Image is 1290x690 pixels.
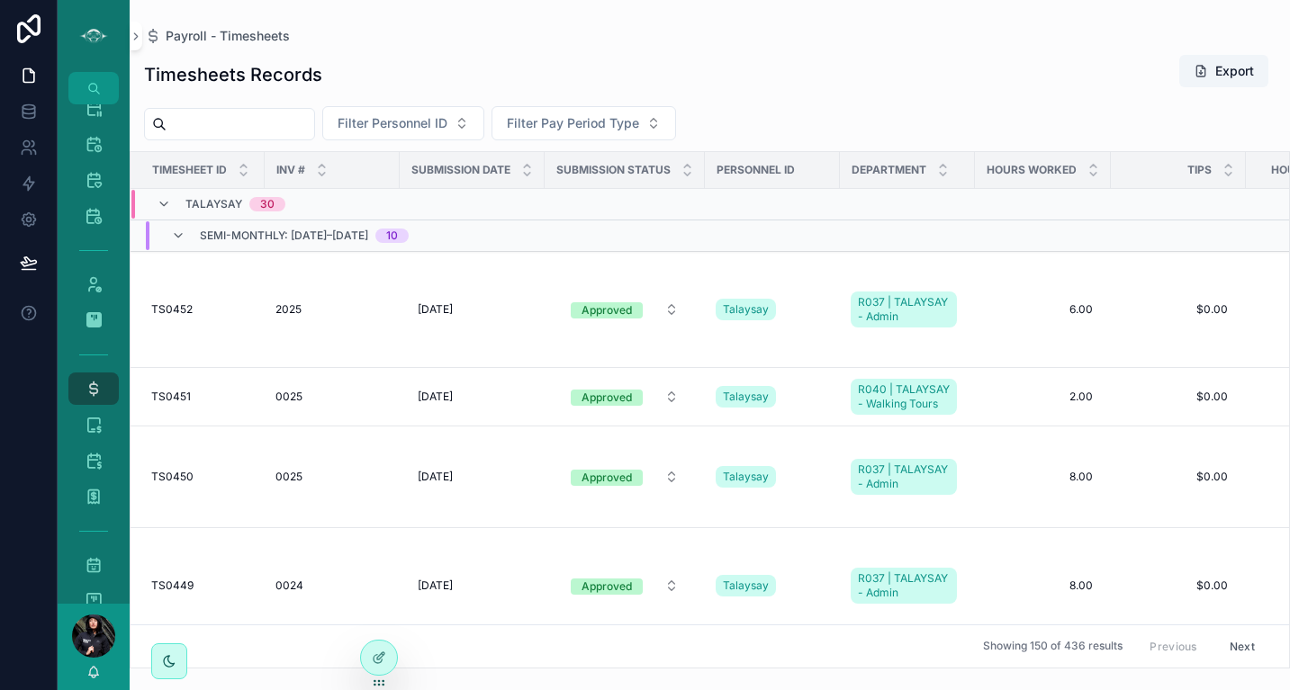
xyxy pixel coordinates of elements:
a: 0024 [275,578,389,593]
a: [DATE] [410,382,534,411]
button: Select Button [492,106,676,140]
span: Tips [1187,163,1212,177]
a: R037 | TALAYSAY - Admin [851,459,957,495]
a: 8.00 [986,462,1100,491]
a: Talaysay [716,382,829,411]
span: R037 | TALAYSAY - Admin [858,295,950,324]
div: 30 [260,197,275,211]
a: Select Button [555,292,694,327]
div: Approved [582,390,632,406]
span: Talaysay [185,197,242,211]
a: $0.00 [1122,462,1235,491]
span: Submission Status [556,163,671,177]
h1: Timesheets Records [144,62,322,87]
div: Approved [582,302,632,318]
a: R040 | TALAYSAY - Walking Tours [851,379,957,415]
span: 2025 [275,302,302,317]
span: Submission Date [411,163,510,177]
span: 0025 [275,470,302,484]
a: 0025 [275,470,389,484]
span: $0.00 [1129,470,1228,484]
span: Timesheet ID [152,163,227,177]
span: 0024 [275,578,303,593]
a: Select Button [555,380,694,414]
img: App logo [79,22,108,50]
span: [DATE] [418,302,453,317]
a: Talaysay [716,575,776,596]
span: TS0452 [151,302,193,317]
span: [DATE] [418,390,453,404]
a: TS0451 [151,390,254,404]
a: Select Button [555,460,694,494]
button: Next [1217,632,1267,660]
span: $0.00 [1129,578,1228,593]
div: scrollable content [58,104,130,604]
a: R040 | TALAYSAY - Walking Tours [851,375,964,418]
span: R037 | TALAYSAY - Admin [858,462,950,491]
div: Approved [582,470,632,486]
a: 8.00 [986,571,1100,600]
a: R037 | TALAYSAY - Admin [851,564,964,607]
div: Approved [582,578,632,595]
a: Talaysay [716,386,776,408]
span: 0025 [275,390,302,404]
span: $0.00 [1129,302,1228,317]
span: TS0451 [151,390,191,404]
span: Talaysay [723,302,769,317]
a: Talaysay [716,462,829,491]
a: [DATE] [410,571,534,600]
span: Talaysay [723,470,769,484]
span: [DATE] [418,578,453,593]
span: R040 | TALAYSAY - Walking Tours [858,382,950,411]
span: INV # [276,163,305,177]
span: Filter Personnel ID [338,114,447,132]
span: Showing 150 of 436 results [983,640,1123,654]
button: Select Button [556,569,693,602]
a: $0.00 [1122,571,1235,600]
span: R037 | TALAYSAY - Admin [858,571,950,600]
span: Talaysay [723,390,769,404]
a: Payroll - Timesheets [144,27,290,45]
a: R037 | TALAYSAY - Admin [851,291,957,327]
span: 8.00 [993,470,1093,484]
span: 2.00 [993,390,1093,404]
button: Select Button [556,293,693,326]
a: TS0450 [151,470,254,484]
a: R037 | TALAYSAY - Admin [851,568,957,604]
span: $0.00 [1129,390,1228,404]
span: Hours Worked [987,163,1077,177]
a: [DATE] [410,295,534,324]
a: R037 | TALAYSAY - Admin [851,455,964,498]
span: [DATE] [418,470,453,484]
div: 10 [386,229,398,243]
button: Select Button [322,106,484,140]
span: 8.00 [993,578,1093,593]
a: 2025 [275,302,389,317]
span: TS0450 [151,470,194,484]
a: Select Button [555,569,694,603]
a: Talaysay [716,466,776,488]
span: TS0449 [151,578,194,593]
span: Filter Pay Period Type [507,114,639,132]
span: Payroll - Timesheets [166,27,290,45]
button: Select Button [556,461,693,493]
a: Talaysay [716,295,829,324]
a: 6.00 [986,295,1100,324]
span: 6.00 [993,302,1093,317]
span: Semi-Monthly: [DATE]–[DATE] [200,229,368,243]
a: 0025 [275,390,389,404]
span: Department [852,163,926,177]
span: Personnel ID [717,163,795,177]
a: Talaysay [716,299,776,320]
a: TS0449 [151,578,254,593]
a: $0.00 [1122,295,1235,324]
a: R037 | TALAYSAY - Admin [851,288,964,331]
span: Talaysay [723,578,769,593]
a: TS0452 [151,302,254,317]
a: $0.00 [1122,382,1235,411]
button: Export [1179,55,1268,87]
button: Select Button [556,381,693,413]
a: 2.00 [986,382,1100,411]
a: Talaysay [716,571,829,600]
a: [DATE] [410,462,534,491]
